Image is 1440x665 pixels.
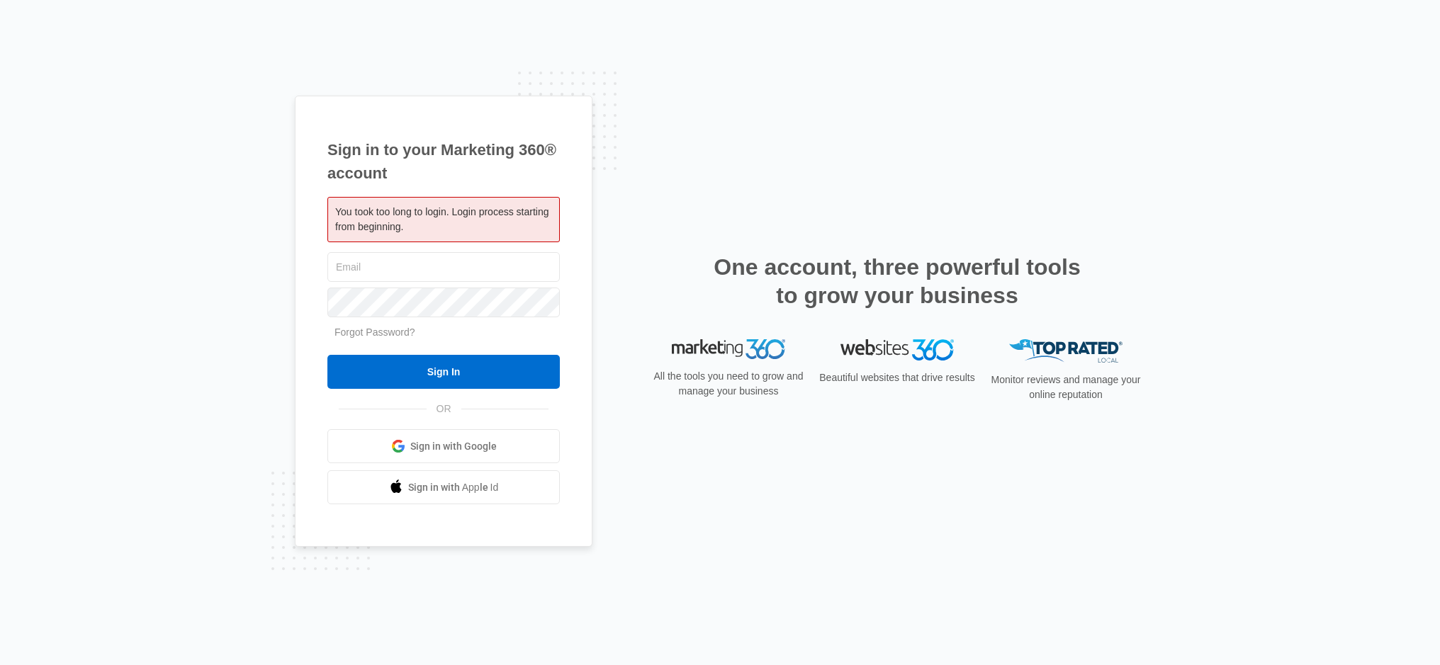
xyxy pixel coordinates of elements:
span: Sign in with Google [410,439,497,454]
p: Monitor reviews and manage your online reputation [986,373,1145,402]
span: OR [427,402,461,416]
span: You took too long to login. Login process starting from beginning. [335,206,549,232]
img: Top Rated Local [1009,339,1123,363]
a: Sign in with Apple Id [327,470,560,504]
img: Marketing 360 [672,339,785,359]
input: Email [327,252,560,282]
img: Websites 360 [840,339,954,360]
input: Sign In [327,355,560,389]
p: Beautiful websites that drive results [818,370,977,385]
h2: One account, three powerful tools to grow your business [709,253,1085,309]
a: Forgot Password? [334,326,415,338]
h1: Sign in to your Marketing 360® account [327,138,560,185]
a: Sign in with Google [327,429,560,463]
p: All the tools you need to grow and manage your business [649,369,808,399]
span: Sign in with Apple Id [408,480,499,495]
